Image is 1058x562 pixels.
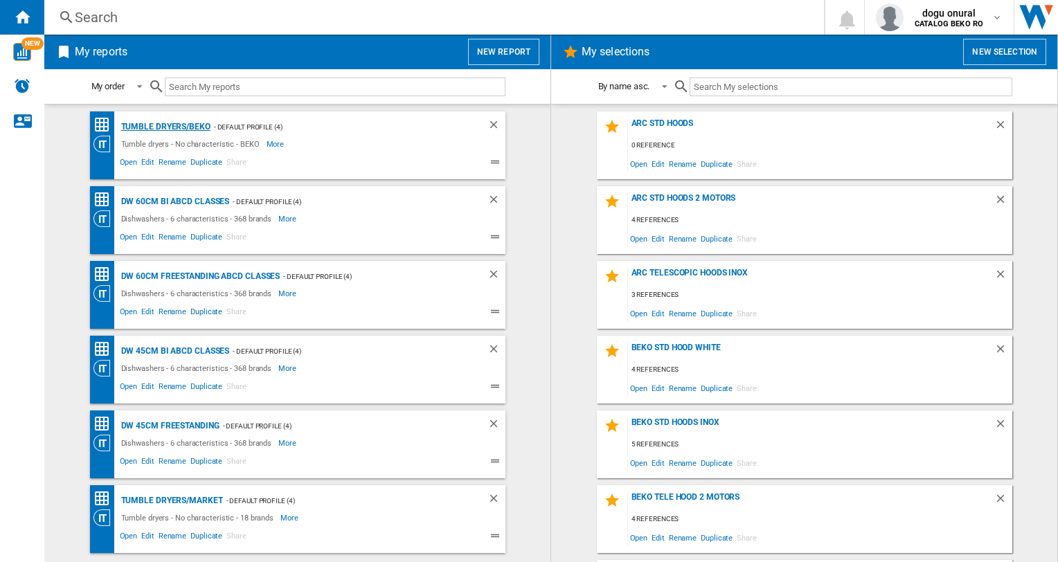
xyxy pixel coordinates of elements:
span: Duplicate [699,229,735,248]
span: Share [735,379,759,397]
div: 0 reference [628,137,1012,154]
div: Dishwashers - 6 characteristics - 368 brands [118,360,279,377]
div: Delete [994,193,1012,212]
span: Open [118,305,140,322]
span: Share [735,229,759,248]
span: Edit [139,529,156,546]
div: By name asc. [598,81,650,91]
div: Tumble dryers/Market [118,492,223,509]
div: My order [91,81,125,91]
div: Delete [994,492,1012,511]
span: Edit [139,230,156,247]
span: Duplicate [188,529,224,546]
span: More [278,285,298,302]
span: Rename [156,529,188,546]
button: New selection [963,39,1046,65]
span: More [278,210,298,227]
div: Dishwashers - 6 characteristics - 368 brands [118,210,279,227]
span: Duplicate [699,528,735,547]
div: Category View [93,509,118,526]
img: alerts-logo.svg [14,78,30,94]
div: Tumble dryers - No characteristic - 18 brands [118,509,281,526]
div: - Default profile (4) [280,268,459,285]
div: Arc std hoods [628,118,994,137]
div: - Default profile (4) [229,343,459,360]
div: Tumble dryers/BEKO [118,118,210,136]
div: Price Matrix [93,341,118,358]
span: Open [628,453,650,472]
div: 4 references [628,511,1012,528]
h2: My selections [579,39,652,65]
div: Dishwashers - 6 characteristics - 368 brands [118,435,279,451]
span: Open [628,154,650,173]
div: - Default profile (4) [219,417,460,435]
div: Delete [487,343,505,360]
span: Open [628,379,650,397]
div: Price Matrix [93,116,118,134]
div: Search [75,8,788,27]
span: Rename [667,528,699,547]
span: Rename [667,453,699,472]
div: Delete [994,343,1012,361]
span: Rename [667,229,699,248]
span: Open [118,455,140,471]
span: Duplicate [699,379,735,397]
span: Open [118,380,140,397]
div: Category View [93,285,118,302]
span: Share [224,305,249,322]
img: wise-card.svg [13,43,31,61]
span: Duplicate [699,453,735,472]
div: 4 references [628,212,1012,229]
span: Share [224,455,249,471]
h2: My reports [72,39,130,65]
span: Edit [649,453,667,472]
div: Price Matrix [93,490,118,507]
span: More [280,509,301,526]
span: Rename [667,379,699,397]
div: 3 references [628,287,1012,304]
span: More [278,435,298,451]
span: Edit [139,380,156,397]
div: Delete [994,118,1012,137]
div: Beko std hood white [628,343,994,361]
div: Price Matrix [93,266,118,283]
span: Duplicate [699,154,735,173]
img: profile.jpg [876,3,904,31]
div: Category View [93,435,118,451]
div: Delete [487,492,505,509]
span: Duplicate [699,304,735,323]
div: - Default profile (4) [223,492,460,509]
span: Edit [649,304,667,323]
input: Search My reports [165,78,505,96]
span: Share [735,453,759,472]
div: Price Matrix [93,415,118,433]
div: Category View [93,210,118,227]
span: Edit [139,455,156,471]
span: Share [224,380,249,397]
span: Rename [667,154,699,173]
b: CATALOG BEKO RO [915,19,983,28]
div: Price Matrix [93,191,118,208]
span: Edit [649,528,667,547]
div: beko std hoods inox [628,417,994,436]
span: Rename [667,304,699,323]
span: Open [628,528,650,547]
input: Search My selections [690,78,1012,96]
div: Category View [93,360,118,377]
div: arc telescopic hoods inox [628,268,994,287]
span: NEW [21,37,44,50]
span: Rename [156,156,188,172]
span: Edit [139,156,156,172]
span: dogu onural [915,6,983,20]
span: Open [628,229,650,248]
span: More [278,360,298,377]
span: Share [224,156,249,172]
div: 4 references [628,361,1012,379]
div: Delete [487,118,505,136]
div: Delete [487,417,505,435]
button: New report [468,39,539,65]
div: Delete [994,417,1012,436]
div: - Default profile (4) [229,193,459,210]
span: Share [735,154,759,173]
span: Share [735,304,759,323]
